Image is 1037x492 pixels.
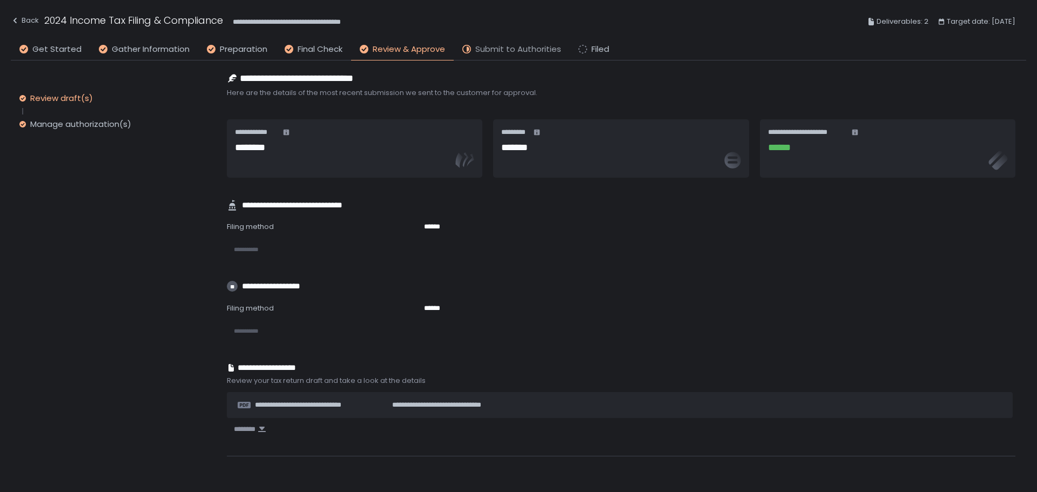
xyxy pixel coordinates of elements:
div: Review draft(s) [30,93,93,104]
span: Gather Information [112,43,190,56]
span: Filing method [227,303,274,313]
span: Submit to Authorities [475,43,561,56]
span: Final Check [298,43,342,56]
span: Review & Approve [373,43,445,56]
span: Filed [591,43,609,56]
div: Manage authorization(s) [30,119,131,130]
div: Back [11,14,39,27]
span: Get Started [32,43,82,56]
span: Target date: [DATE] [947,15,1015,28]
span: Here are the details of the most recent submission we sent to the customer for approval. [227,88,1015,98]
button: Back [11,13,39,31]
h1: 2024 Income Tax Filing & Compliance [44,13,223,28]
span: Deliverables: 2 [877,15,928,28]
span: Filing method [227,221,274,232]
span: Preparation [220,43,267,56]
span: Review your tax return draft and take a look at the details [227,376,1015,386]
